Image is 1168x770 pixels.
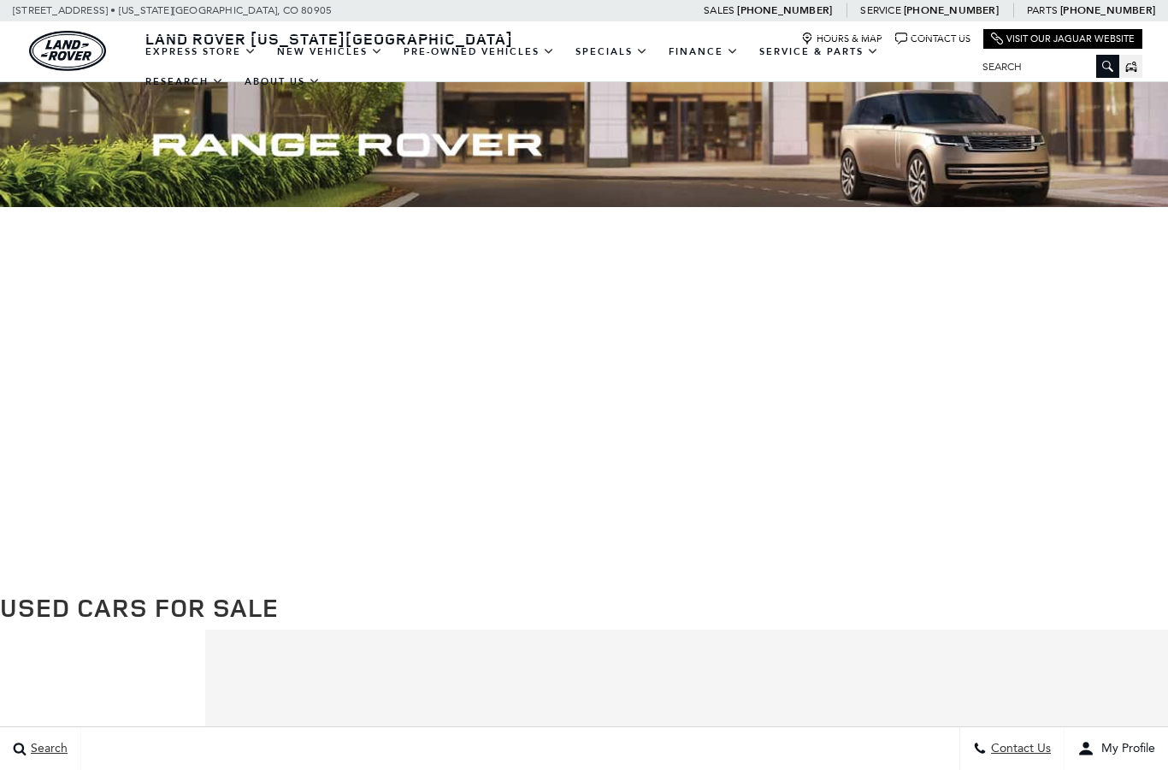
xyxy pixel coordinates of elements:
[135,67,234,97] a: Research
[135,37,970,97] nav: Main Navigation
[970,56,1119,77] input: Search
[737,3,832,17] a: [PHONE_NUMBER]
[29,31,106,71] img: Land Rover
[904,3,999,17] a: [PHONE_NUMBER]
[565,37,658,67] a: Specials
[987,742,1051,756] span: Contact Us
[991,33,1135,45] a: Visit Our Jaguar Website
[135,37,267,67] a: EXPRESS STORE
[267,37,393,67] a: New Vehicles
[658,37,749,67] a: Finance
[801,33,882,45] a: Hours & Map
[27,742,68,756] span: Search
[1094,742,1155,756] span: My Profile
[393,37,565,67] a: Pre-Owned Vehicles
[13,4,332,16] a: [STREET_ADDRESS] • [US_STATE][GEOGRAPHIC_DATA], CO 80905
[860,4,900,16] span: Service
[704,4,734,16] span: Sales
[135,28,523,49] a: Land Rover [US_STATE][GEOGRAPHIC_DATA]
[29,31,106,71] a: land-rover
[895,33,970,45] a: Contact Us
[1060,3,1155,17] a: [PHONE_NUMBER]
[145,28,513,49] span: Land Rover [US_STATE][GEOGRAPHIC_DATA]
[1027,4,1058,16] span: Parts
[749,37,889,67] a: Service & Parts
[1065,727,1168,770] button: user-profile-menu
[234,67,331,97] a: About Us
